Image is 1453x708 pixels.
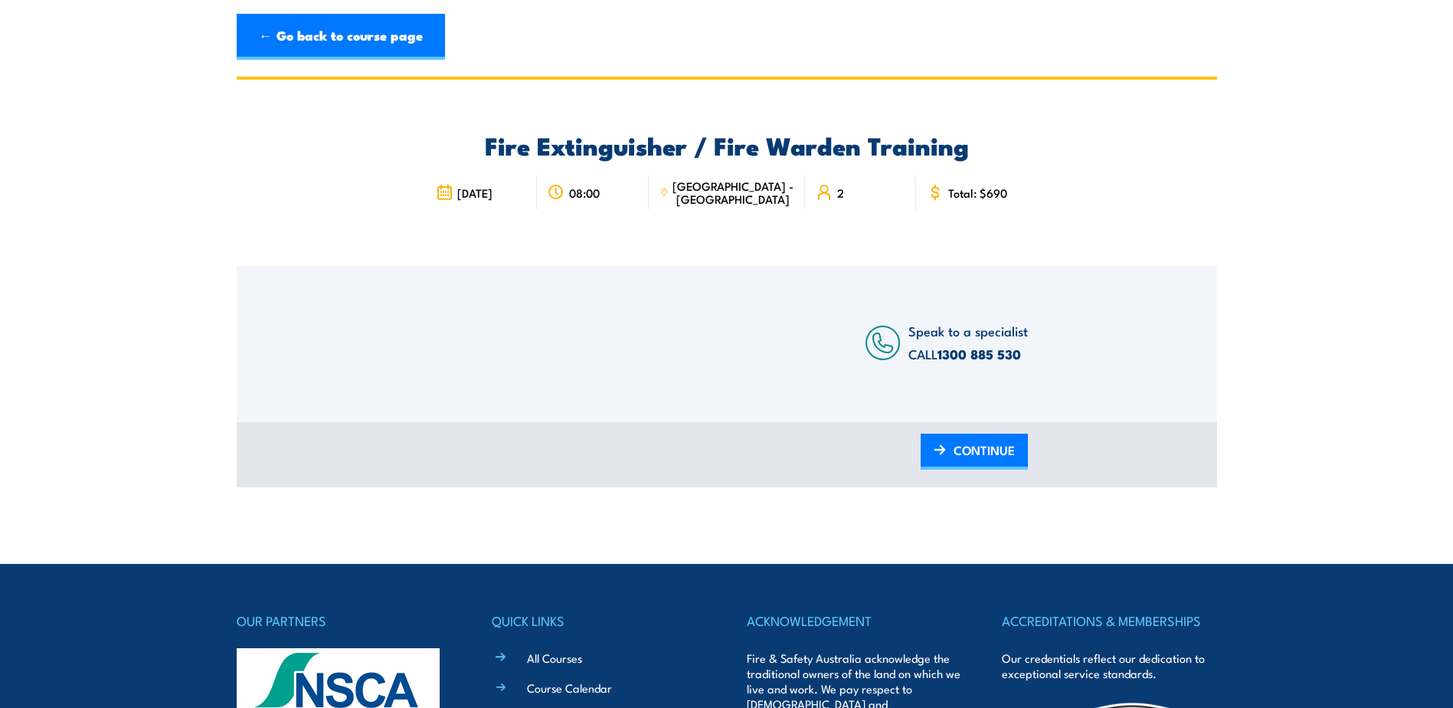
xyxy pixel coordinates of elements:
[492,610,706,631] h4: QUICK LINKS
[837,186,844,199] span: 2
[1002,610,1216,631] h4: ACCREDITATIONS & MEMBERSHIPS
[527,680,612,696] a: Course Calendar
[569,186,600,199] span: 08:00
[948,186,1007,199] span: Total: $690
[954,430,1015,470] span: CONTINUE
[457,186,493,199] span: [DATE]
[237,14,445,60] a: ← Go back to course page
[425,134,1028,156] h2: Fire Extinguisher / Fire Warden Training
[747,610,961,631] h4: ACKNOWLEDGEMENT
[673,179,794,205] span: [GEOGRAPHIC_DATA] - [GEOGRAPHIC_DATA]
[527,650,582,666] a: All Courses
[1002,651,1216,681] p: Our credentials reflect our dedication to exceptional service standards.
[908,321,1028,363] span: Speak to a specialist CALL
[237,610,451,631] h4: OUR PARTNERS
[921,434,1028,470] a: CONTINUE
[938,344,1021,364] a: 1300 885 530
